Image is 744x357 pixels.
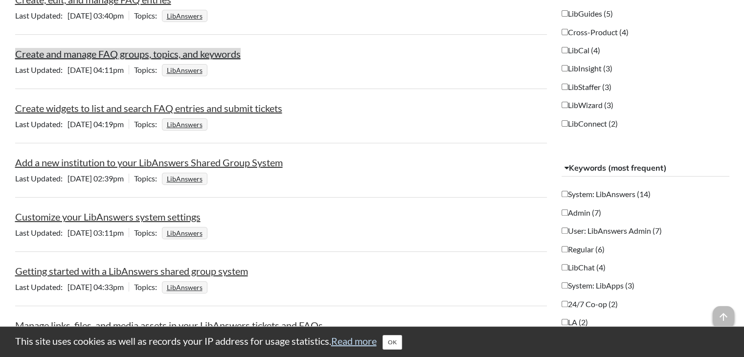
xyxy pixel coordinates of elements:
[134,119,162,129] span: Topics
[15,65,68,74] span: Last Updated
[165,9,204,23] a: LibAnswers
[134,282,162,291] span: Topics
[15,119,129,129] span: [DATE] 04:19pm
[165,226,204,240] a: LibAnswers
[562,27,629,38] label: Cross-Product (4)
[15,65,129,74] span: [DATE] 04:11pm
[562,120,568,127] input: LibConnect (2)
[134,228,162,237] span: Topics
[15,174,129,183] span: [DATE] 02:39pm
[162,119,210,129] ul: Topics
[562,45,600,56] label: LibCal (4)
[134,174,162,183] span: Topics
[331,335,377,347] a: Read more
[562,29,568,35] input: Cross-Product (4)
[713,307,734,319] a: arrow_upward
[15,282,129,291] span: [DATE] 04:33pm
[562,82,611,92] label: LibStaffer (3)
[562,10,568,17] input: LibGuides (5)
[562,280,634,291] label: System: LibApps (3)
[562,191,568,197] input: System: LibAnswers (14)
[15,11,68,20] span: Last Updated
[562,264,568,270] input: LibChat (4)
[162,11,210,20] ul: Topics
[562,282,568,289] input: System: LibApps (3)
[15,11,129,20] span: [DATE] 03:40pm
[15,211,201,223] a: Customize your LibAnswers system settings
[162,228,210,237] ul: Topics
[5,334,739,350] div: This site uses cookies as well as records your IP address for usage statistics.
[15,102,282,114] a: Create widgets to list and search FAQ entries and submit tickets
[15,228,68,237] span: Last Updated
[165,280,204,294] a: LibAnswers
[562,8,613,19] label: LibGuides (5)
[562,319,568,325] input: LA (2)
[162,65,210,74] ul: Topics
[562,317,588,328] label: LA (2)
[165,117,204,132] a: LibAnswers
[15,174,68,183] span: Last Updated
[15,319,323,331] a: Manage links, files, and media assets in your LibAnswers tickets and FAQs
[562,102,568,108] input: LibWizard (3)
[562,246,568,252] input: Regular (6)
[383,335,402,350] button: Close
[562,262,606,273] label: LibChat (4)
[134,11,162,20] span: Topics
[562,159,729,177] button: Keywords (most frequent)
[15,48,241,60] a: Create and manage FAQ groups, topics, and keywords
[162,174,210,183] ul: Topics
[562,47,568,53] input: LibCal (4)
[562,244,605,255] label: Regular (6)
[562,189,651,200] label: System: LibAnswers (14)
[15,119,68,129] span: Last Updated
[162,282,210,291] ul: Topics
[562,118,618,129] label: LibConnect (2)
[562,227,568,234] input: User: LibAnswers Admin (7)
[562,209,568,216] input: Admin (7)
[562,63,612,74] label: LibInsight (3)
[713,306,734,328] span: arrow_upward
[15,228,129,237] span: [DATE] 03:11pm
[562,301,568,307] input: 24/7 Co-op (2)
[165,172,204,186] a: LibAnswers
[562,84,568,90] input: LibStaffer (3)
[562,100,613,111] label: LibWizard (3)
[15,156,283,168] a: Add a new institution to your LibAnswers Shared Group System
[562,225,662,236] label: User: LibAnswers Admin (7)
[15,282,68,291] span: Last Updated
[562,65,568,71] input: LibInsight (3)
[562,299,618,310] label: 24/7 Co-op (2)
[562,207,601,218] label: Admin (7)
[15,265,248,277] a: Getting started with a LibAnswers shared group system
[165,63,204,77] a: LibAnswers
[134,65,162,74] span: Topics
